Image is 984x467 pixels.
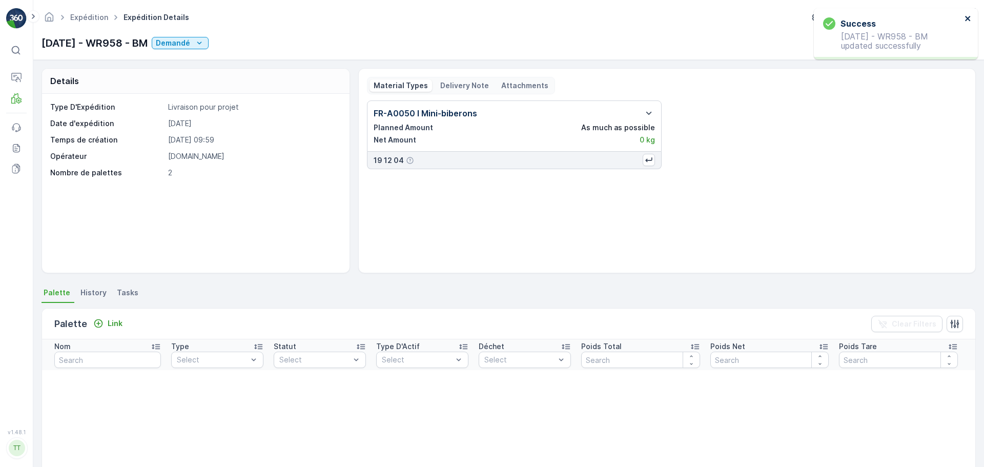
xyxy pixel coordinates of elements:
[50,102,164,112] p: Type D'Expédition
[168,118,339,129] p: [DATE]
[376,341,420,352] p: Type D'Actif
[374,123,433,133] p: Planned Amount
[374,135,416,145] p: Net Amount
[839,341,877,352] p: Poids Tare
[581,123,655,133] p: As much as possible
[44,288,70,298] span: Palette
[54,341,71,352] p: Nom
[871,316,942,332] button: Clear Filters
[581,341,622,352] p: Poids Total
[168,102,339,112] p: Livraison pour projet
[382,355,453,365] p: Select
[89,317,127,330] button: Link
[9,440,25,456] div: TT
[42,35,148,51] p: [DATE] - WR958 - BM
[177,355,248,365] p: Select
[581,352,700,368] input: Search
[6,429,27,435] span: v 1.48.1
[6,8,27,29] img: logo
[156,38,190,48] p: Demandé
[279,355,350,365] p: Select
[374,80,428,91] p: Material Types
[50,151,164,161] p: Opérateur
[823,32,961,50] p: [DATE] - WR958 - BM updated successfully
[108,318,122,329] p: Link
[274,341,296,352] p: Statut
[479,341,504,352] p: Déchet
[501,80,548,91] p: Attachments
[892,319,936,329] p: Clear Filters
[117,288,138,298] span: Tasks
[152,37,209,49] button: Demandé
[44,15,55,24] a: Homepage
[50,168,164,178] p: Nombre de palettes
[374,107,477,119] p: FR-A0050 I Mini-biberons
[121,12,191,23] span: Expédition Details
[374,155,404,166] p: 19 12 04
[54,317,87,331] p: Palette
[640,135,655,145] p: 0 kg
[50,75,79,87] p: Details
[710,352,829,368] input: Search
[50,135,164,145] p: Temps de création
[80,288,107,298] span: History
[70,13,108,22] a: Expédition
[965,14,972,24] button: close
[6,437,27,459] button: TT
[406,156,414,165] div: Help Tooltip Icon
[484,355,555,365] p: Select
[50,118,164,129] p: Date d'expédition
[840,17,876,30] h3: Success
[168,151,339,161] p: [DOMAIN_NAME]
[710,341,745,352] p: Poids Net
[171,341,189,352] p: Type
[839,352,958,368] input: Search
[54,352,161,368] input: Search
[440,80,489,91] p: Delivery Note
[168,168,339,178] p: 2
[168,135,339,145] p: [DATE] 09:59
